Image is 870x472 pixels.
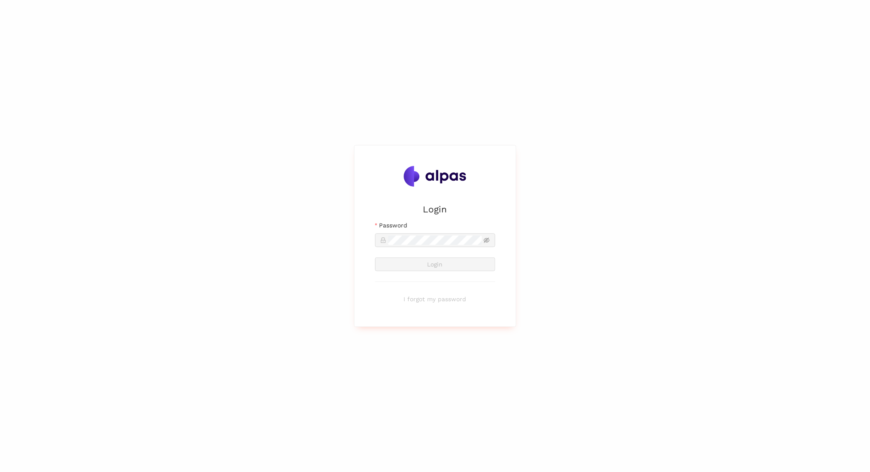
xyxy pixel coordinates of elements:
span: lock [380,237,386,243]
h2: Login [375,202,495,216]
button: Login [375,257,495,271]
img: Alpas.ai Logo [404,166,467,187]
span: eye-invisible [484,237,490,243]
button: I forgot my password [375,292,495,306]
input: Password [388,236,482,245]
label: Password [375,221,407,230]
